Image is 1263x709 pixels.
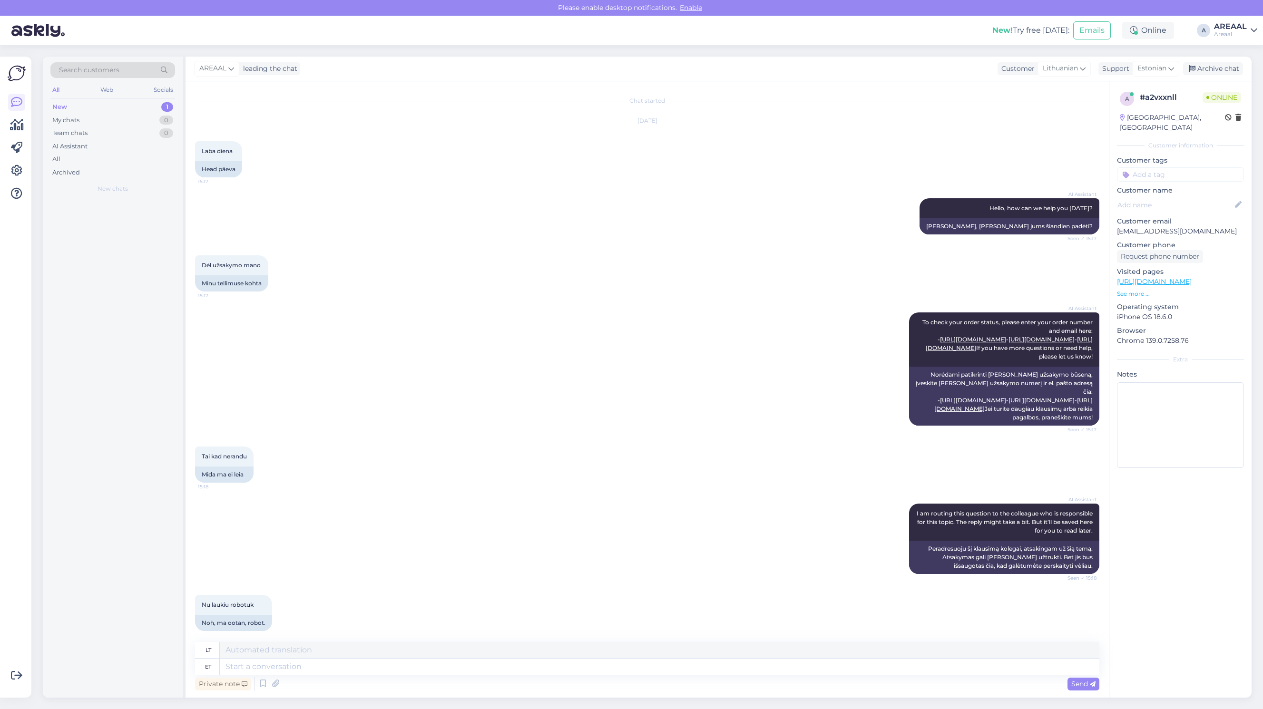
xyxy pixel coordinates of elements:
[195,678,251,690] div: Private note
[198,292,234,299] span: 15:17
[920,218,1099,234] div: [PERSON_NAME], [PERSON_NAME] jums šiandien padėti?
[1117,250,1203,263] div: Request phone number
[1117,267,1244,277] p: Visited pages
[50,84,61,96] div: All
[1061,191,1097,198] span: AI Assistant
[1061,496,1097,503] span: AI Assistant
[1043,63,1078,74] span: Lithuanian
[1140,92,1203,103] div: # a2vxxnll
[1117,141,1244,150] div: Customer information
[1203,92,1241,103] span: Online
[1117,277,1192,286] a: [URL][DOMAIN_NAME]
[1073,21,1111,39] button: Emails
[940,397,1006,404] a: [URL][DOMAIN_NAME]
[1117,355,1244,364] div: Extra
[1117,226,1244,236] p: [EMAIL_ADDRESS][DOMAIN_NAME]
[909,541,1099,574] div: Peradresuoju šį klausimą kolegai, atsakingam už šią temą. Atsakymas gali [PERSON_NAME] užtrukti. ...
[1117,155,1244,165] p: Customer tags
[52,128,88,138] div: Team chats
[239,64,297,74] div: leading the chat
[1117,369,1244,379] p: Notes
[195,117,1099,125] div: [DATE]
[59,65,119,75] span: Search customers
[1008,336,1075,343] a: [URL][DOMAIN_NAME]
[1122,22,1174,39] div: Online
[989,204,1093,212] span: Hello, how can we help you [DATE]?
[1137,63,1166,74] span: Estonian
[677,3,705,12] span: Enable
[1117,336,1244,346] p: Chrome 139.0.7258.76
[1061,305,1097,312] span: AI Assistant
[98,185,128,193] span: New chats
[52,168,80,177] div: Archived
[940,336,1006,343] a: [URL][DOMAIN_NAME]
[52,102,67,112] div: New
[159,116,173,125] div: 0
[909,367,1099,426] div: Norėdami patikrinti [PERSON_NAME] užsakymo būseną, įveskite [PERSON_NAME] užsakymo numerį ir el. ...
[1117,290,1244,298] p: See more ...
[195,615,272,631] div: Noh, ma ootan, robot.
[195,275,268,291] div: Minu tellimuse kohta
[1125,95,1129,102] span: a
[198,483,234,490] span: 15:18
[1071,680,1096,688] span: Send
[195,161,242,177] div: Head päeva
[1120,113,1225,133] div: [GEOGRAPHIC_DATA], [GEOGRAPHIC_DATA]
[1214,30,1247,38] div: Areaal
[1117,200,1233,210] input: Add name
[1117,240,1244,250] p: Customer phone
[917,510,1094,534] span: I am routing this question to the colleague who is responsible for this topic. The reply might ta...
[195,97,1099,105] div: Chat started
[199,63,226,74] span: AREAAL
[98,84,115,96] div: Web
[1061,426,1097,433] span: Seen ✓ 15:17
[1197,24,1210,37] div: A
[159,128,173,138] div: 0
[198,178,234,185] span: 15:17
[52,116,79,125] div: My chats
[1117,312,1244,322] p: iPhone OS 18.6.0
[1183,62,1243,75] div: Archive chat
[992,26,1013,35] b: New!
[195,466,254,483] div: Mida ma ei leia
[8,64,26,82] img: Askly Logo
[52,155,60,164] div: All
[998,64,1035,74] div: Customer
[202,262,261,269] span: Dėl užsakymo mano
[1098,64,1129,74] div: Support
[205,659,211,675] div: et
[1117,216,1244,226] p: Customer email
[202,453,247,460] span: Tai kad nerandu
[202,601,254,608] span: Nu laukiu robotuk
[1061,574,1097,582] span: Seen ✓ 15:18
[161,102,173,112] div: 1
[1117,326,1244,336] p: Browser
[1117,185,1244,195] p: Customer name
[992,25,1069,36] div: Try free [DATE]:
[198,631,234,639] span: 15:19
[152,84,175,96] div: Socials
[1214,23,1247,30] div: AREAAL
[1214,23,1257,38] a: AREAALAreaal
[1117,167,1244,182] input: Add a tag
[52,142,88,151] div: AI Assistant
[1061,235,1097,242] span: Seen ✓ 15:17
[1117,302,1244,312] p: Operating system
[1008,397,1075,404] a: [URL][DOMAIN_NAME]
[206,642,211,658] div: lt
[922,319,1094,360] span: To check your order status, please enter your order number and email here: - - - If you have more...
[202,147,233,155] span: Laba diena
